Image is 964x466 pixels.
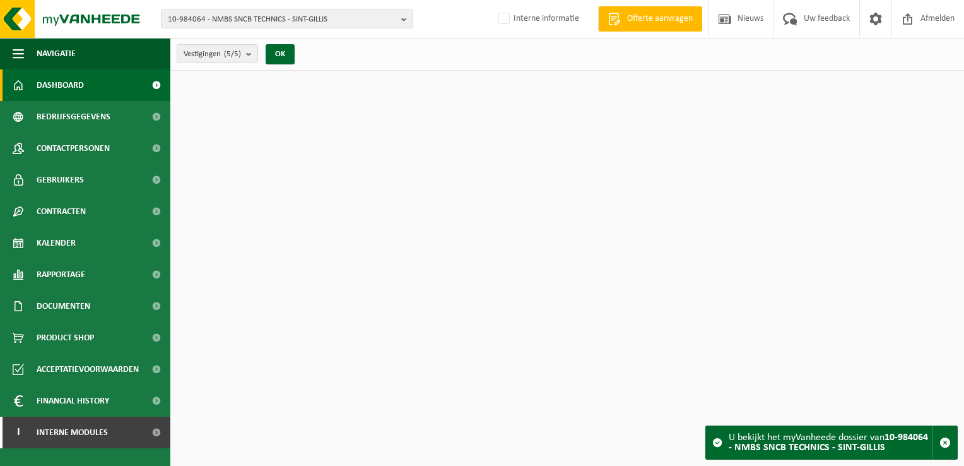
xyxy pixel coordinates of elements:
[729,426,932,459] div: U bekijkt het myVanheede dossier van
[37,227,76,259] span: Kalender
[37,385,109,417] span: Financial History
[168,10,396,29] span: 10-984064 - NMBS SNCB TECHNICS - SINT-GILLIS
[598,6,702,32] a: Offerte aanvragen
[37,133,110,164] span: Contactpersonen
[37,69,84,101] span: Dashboard
[37,38,76,69] span: Navigatie
[177,44,258,63] button: Vestigingen(5/5)
[37,196,86,227] span: Contracten
[37,259,85,290] span: Rapportage
[224,50,241,58] count: (5/5)
[624,13,696,25] span: Offerte aanvragen
[37,164,84,196] span: Gebruikers
[184,45,241,64] span: Vestigingen
[729,433,928,453] strong: 10-984064 - NMBS SNCB TECHNICS - SINT-GILLIS
[266,44,295,64] button: OK
[37,290,90,322] span: Documenten
[496,9,579,28] label: Interne informatie
[37,354,139,385] span: Acceptatievoorwaarden
[37,417,108,448] span: Interne modules
[161,9,413,28] button: 10-984064 - NMBS SNCB TECHNICS - SINT-GILLIS
[37,322,94,354] span: Product Shop
[37,101,110,133] span: Bedrijfsgegevens
[13,417,24,448] span: I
